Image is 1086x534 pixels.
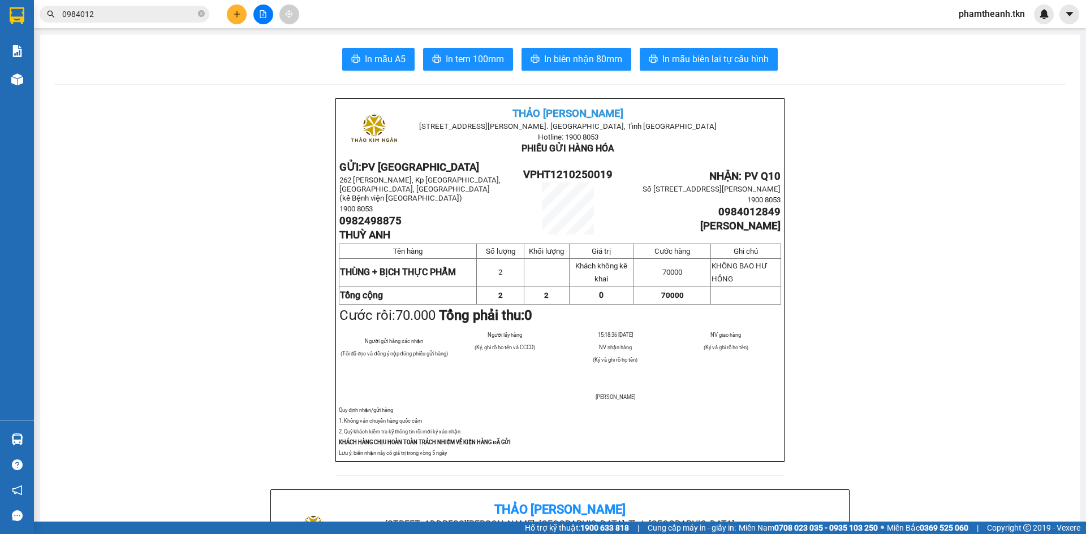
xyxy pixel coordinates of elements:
span: 70000 [662,268,682,276]
span: 2 [544,291,549,299]
span: Số [STREET_ADDRESS][PERSON_NAME] [643,185,781,193]
strong: Tổng cộng [340,290,383,301]
span: caret-down [1065,9,1075,19]
button: printerIn tem 100mm [423,48,513,71]
span: NHẬN: PV Q10 [709,170,781,183]
span: 2 [498,268,502,276]
span: Người lấy hàng [488,332,522,338]
strong: 1900 633 818 [580,523,629,532]
span: (Ký, ghi rõ họ tên và CCCD) [475,344,535,350]
span: Cước rồi: [339,307,532,323]
span: NV nhận hàng [599,344,632,350]
button: printerIn mẫu biên lai tự cấu hình [640,48,778,71]
span: [PERSON_NAME] [700,220,781,232]
span: KHÔNG BAO HƯ HỎNG [712,262,768,283]
span: | [977,522,979,534]
span: close-circle [198,9,205,20]
span: | [637,522,639,534]
button: plus [227,5,247,24]
span: printer [432,54,441,65]
span: Quy định nhận/gửi hàng [339,407,393,413]
span: question-circle [12,459,23,470]
span: [PERSON_NAME] [596,394,635,400]
span: In biên nhận 80mm [544,52,622,66]
span: THUỲ ANH [339,229,390,241]
span: printer [351,54,360,65]
strong: 0369 525 060 [920,523,968,532]
span: 0 [599,290,604,299]
span: THẢO [PERSON_NAME] [512,107,623,120]
span: Tên hàng [393,247,423,255]
span: Lưu ý: biên nhận này có giá trị trong vòng 5 ngày [339,450,447,456]
button: caret-down [1059,5,1079,24]
button: file-add [253,5,273,24]
span: aim [285,10,293,18]
span: THÙNG + BỊCH THỰC PHẨM [340,267,456,277]
span: search [47,10,55,18]
span: Khối lượng [529,247,564,255]
span: Hotline: 1900 8053 [538,133,598,141]
span: 70.000 [395,307,436,323]
span: (Ký và ghi rõ họ tên) [704,344,748,350]
span: In mẫu biên lai tự cấu hình [662,52,769,66]
span: NV giao hàng [710,332,741,338]
span: printer [531,54,540,65]
img: solution-icon [11,45,23,57]
span: 2. Quý khách kiểm tra kỹ thông tin rồi mới ký xác nhận [339,428,460,435]
span: file-add [259,10,267,18]
span: In tem 100mm [446,52,504,66]
img: warehouse-icon [11,433,23,445]
button: aim [279,5,299,24]
span: 1. Không vân chuyển hàng quốc cấm [339,418,422,424]
span: 1900 8053 [747,196,781,204]
span: 2 [498,291,503,299]
span: (Ký và ghi rõ họ tên) [593,357,637,363]
li: [STREET_ADDRESS][PERSON_NAME]. [GEOGRAPHIC_DATA], Tỉnh [GEOGRAPHIC_DATA] [376,517,743,531]
span: copyright [1023,524,1031,532]
span: Ghi chú [734,247,758,255]
strong: 0708 023 035 - 0935 103 250 [774,523,878,532]
span: 70000 [661,291,684,299]
span: VPHT1210250019 [523,168,613,181]
span: PHIẾU GỬI HÀNG HÓA [522,143,614,154]
span: Miền Nam [739,522,878,534]
span: 0 [524,307,532,323]
span: message [12,510,23,521]
img: logo-vxr [10,7,24,24]
span: Số lượng [486,247,515,255]
span: Miền Bắc [887,522,968,534]
img: icon-new-feature [1039,9,1049,19]
span: printer [649,54,658,65]
span: phamtheanh.tkn [950,7,1034,21]
span: 0982498875 [339,215,402,227]
span: (Tôi đã đọc và đồng ý nộp đúng phiếu gửi hàng) [341,350,448,357]
span: plus [233,10,241,18]
span: notification [12,485,23,496]
span: Giá trị [592,247,611,255]
strong: KHÁCH HÀNG CHỊU HOÀN TOÀN TRÁCH NHIỆM VỀ KIỆN HÀNG ĐÃ GỬI [339,439,511,445]
b: Thảo [PERSON_NAME] [494,502,626,516]
button: printerIn biên nhận 80mm [522,48,631,71]
span: 0984012849 [718,206,781,218]
strong: Tổng phải thu: [439,307,532,323]
span: 1900 8053 [339,205,373,213]
span: ⚪️ [881,526,884,530]
span: close-circle [198,10,205,17]
span: [STREET_ADDRESS][PERSON_NAME]. [GEOGRAPHIC_DATA], Tỉnh [GEOGRAPHIC_DATA] [419,122,717,131]
span: In mẫu A5 [365,52,406,66]
strong: GỬI: [339,161,479,173]
span: 262 [PERSON_NAME], Kp [GEOGRAPHIC_DATA], [GEOGRAPHIC_DATA], [GEOGRAPHIC_DATA] (kế Bệnh viện [GEOG... [339,176,501,202]
span: 15:18:36 [DATE] [598,332,633,338]
img: logo [346,102,402,158]
span: Cước hàng [654,247,690,255]
span: PV [GEOGRAPHIC_DATA] [361,161,479,173]
span: Người gửi hàng xác nhận [365,338,423,344]
input: Tìm tên, số ĐT hoặc mã đơn [62,8,196,20]
span: Cung cấp máy in - giấy in: [648,522,736,534]
button: printerIn mẫu A5 [342,48,415,71]
span: Khách không kê khai [575,262,627,283]
span: Hỗ trợ kỹ thuật: [525,522,629,534]
img: warehouse-icon [11,73,23,85]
